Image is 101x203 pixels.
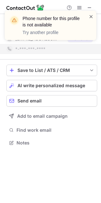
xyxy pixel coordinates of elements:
button: AI write personalized message [6,80,97,91]
div: Save to List / ATS / CRM [17,68,86,73]
header: Phone number for this profile is not available [23,15,81,28]
span: AI write personalized message [17,83,85,88]
span: Notes [17,140,95,146]
button: Find work email [6,126,97,135]
span: Add to email campaign [17,114,68,119]
button: Add to email campaign [6,110,97,122]
span: Send email [17,98,42,103]
p: Try another profile [23,29,81,36]
button: Notes [6,138,97,147]
img: ContactOut v5.3.10 [6,4,44,11]
img: warning [9,15,19,25]
span: Find work email [17,127,95,133]
button: Send email [6,95,97,107]
button: save-profile-one-click [6,65,97,76]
